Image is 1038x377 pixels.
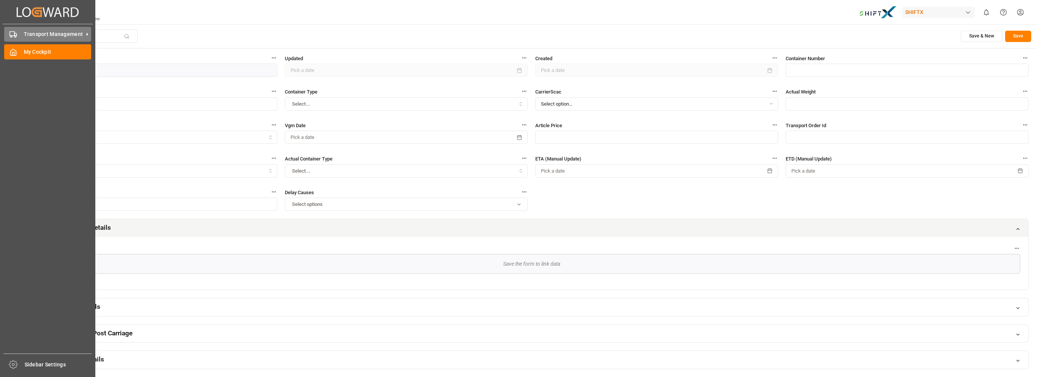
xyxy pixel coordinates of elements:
[961,31,1002,42] button: Save & New
[285,88,317,96] span: Container Type
[285,188,314,196] span: Delay Causes
[24,30,84,38] span: Transport Management
[535,88,561,96] span: CarrierScac
[791,168,815,174] span: Pick a date
[535,164,778,178] button: Pick a date
[541,101,572,107] span: Select option...
[786,155,832,163] span: ETD (Manual Update)
[285,198,528,211] button: Select options
[535,122,562,129] span: Article Price
[902,7,975,18] div: SHIFTX
[285,131,528,144] button: Pick a date
[786,164,1029,178] button: Pick a date
[902,5,978,19] button: SHIFTX
[859,6,897,19] img: Bildschirmfoto%202024-11-13%20um%2009.31.44.png_1731487080.png
[25,361,92,369] span: Sidebar Settings
[292,201,323,208] span: Select options
[535,55,552,62] span: Created
[285,155,333,163] span: Actual Container Type
[291,134,314,141] span: Pick a date
[978,4,995,21] button: show 0 new notifications
[535,155,581,163] span: ETA (Manual Update)
[1005,31,1031,42] button: Save
[285,122,306,129] span: Vgm Date
[541,168,565,174] span: Pick a date
[535,97,778,111] button: Select option...
[292,168,310,174] span: Select...
[4,44,91,59] a: My Cockpit
[285,55,303,62] span: Updated
[24,48,92,56] span: My Cockpit
[786,122,826,129] span: Transport Order Id
[786,55,825,62] span: Container Number
[43,254,1020,273] div: Save the form to link data
[995,4,1012,21] button: Help Center
[786,88,816,96] span: Actual Weight
[292,101,310,107] span: Select...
